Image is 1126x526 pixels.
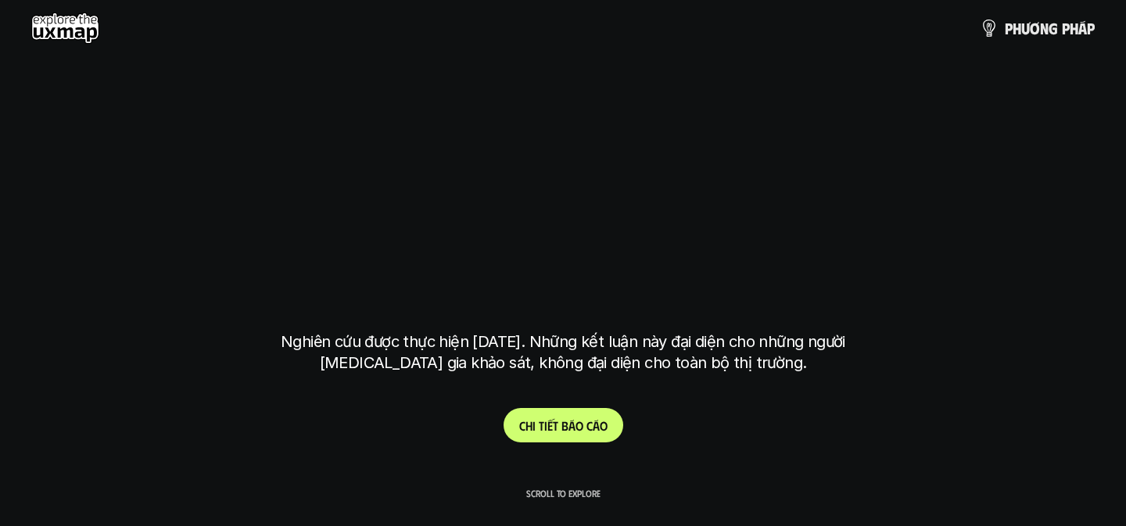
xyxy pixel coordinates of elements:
[270,331,856,374] p: Nghiên cứu được thực hiện [DATE]. Những kết luận này đại diện cho những người [MEDICAL_DATA] gia ...
[600,418,608,433] span: o
[561,418,568,433] span: b
[1078,20,1087,37] span: á
[504,408,623,442] a: Chitiếtbáocáo
[1087,20,1095,37] span: p
[1062,20,1070,37] span: p
[1030,20,1040,37] span: ơ
[1013,20,1021,37] span: h
[576,418,583,433] span: o
[509,70,628,88] h6: Kết quả nghiên cứu
[1070,20,1078,37] span: h
[547,418,553,433] span: ế
[278,108,848,174] h1: phạm vi công việc của
[533,418,536,433] span: i
[285,231,842,297] h1: tại [GEOGRAPHIC_DATA]
[553,418,558,433] span: t
[593,418,600,433] span: á
[1040,20,1049,37] span: n
[525,418,533,433] span: h
[1005,20,1013,37] span: p
[586,418,593,433] span: c
[539,418,544,433] span: t
[568,418,576,433] span: á
[1021,20,1030,37] span: ư
[526,488,601,499] p: Scroll to explore
[519,418,525,433] span: C
[544,418,547,433] span: i
[1049,20,1058,37] span: g
[980,13,1095,44] a: phươngpháp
